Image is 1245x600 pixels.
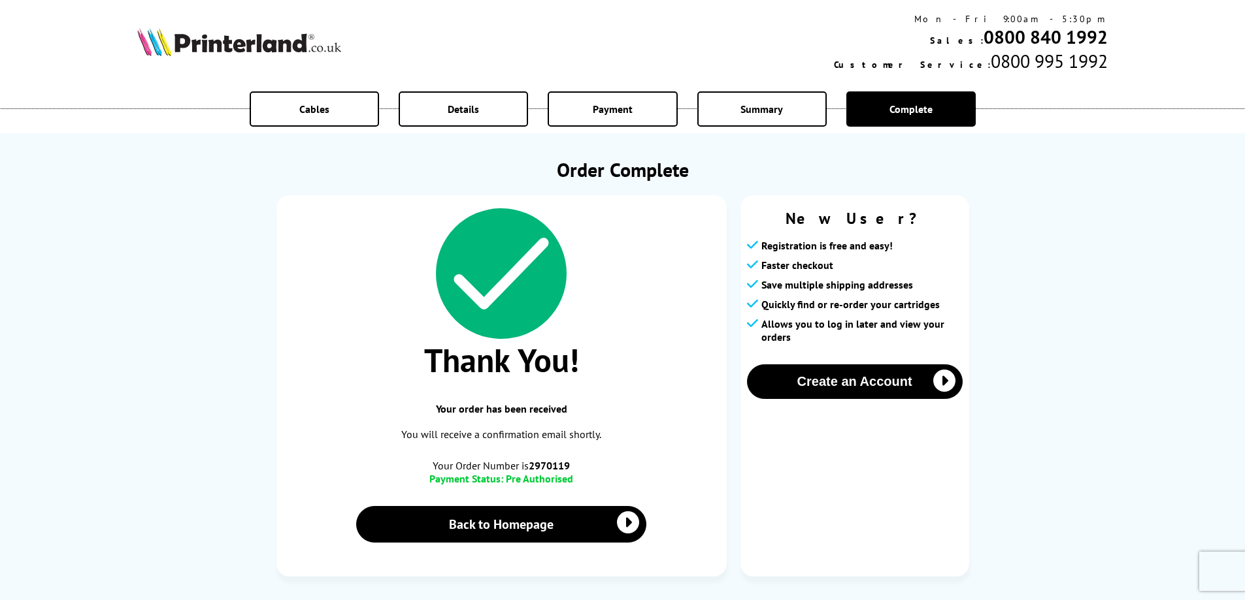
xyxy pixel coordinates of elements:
a: 0800 840 1992 [984,25,1108,49]
span: Quickly find or re-order your cartridges [761,298,940,311]
span: Save multiple shipping addresses [761,278,913,291]
span: Allows you to log in later and view your orders [761,317,963,343]
span: Your order has been received [290,402,714,415]
span: Pre Authorised [506,472,573,485]
span: Thank You! [290,339,714,381]
span: Payment [593,103,633,116]
div: Mon - Fri 9:00am - 5:30pm [834,13,1108,25]
span: Faster checkout [761,259,833,272]
span: 0800 995 1992 [991,49,1108,73]
img: Printerland Logo [137,27,341,56]
a: Back to Homepage [356,506,647,543]
span: Summary [740,103,783,116]
span: Cables [299,103,329,116]
span: Your Order Number is [290,459,714,472]
button: Create an Account [747,364,963,399]
span: Sales: [930,35,984,46]
span: New User? [747,208,963,229]
h1: Order Complete [276,157,969,182]
span: Payment Status: [429,472,503,485]
span: Complete [889,103,933,116]
span: Registration is free and easy! [761,239,893,252]
p: You will receive a confirmation email shortly. [290,426,714,443]
span: Customer Service: [834,59,991,71]
b: 2970119 [529,459,570,472]
span: Details [448,103,479,116]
